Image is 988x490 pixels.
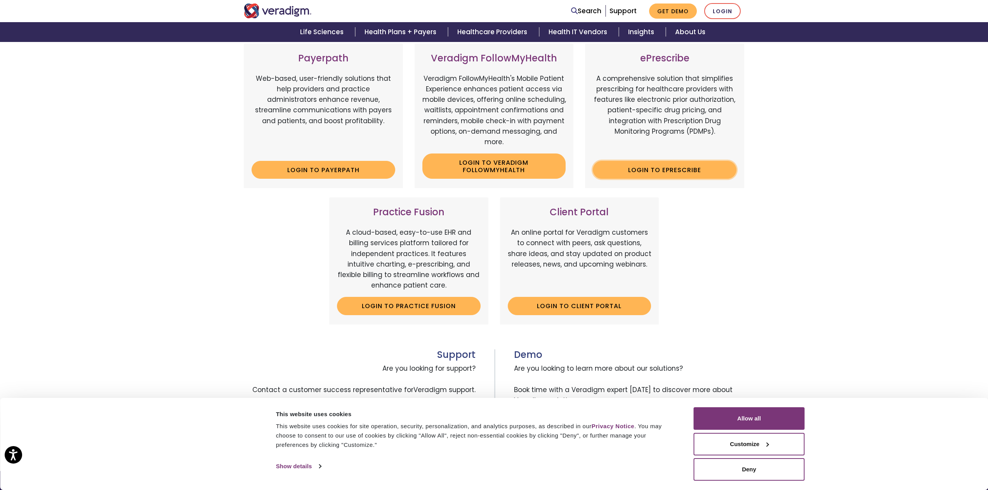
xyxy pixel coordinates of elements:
a: Search [571,6,601,16]
a: Privacy Notice [592,423,634,429]
button: Deny [694,458,805,481]
a: Life Sciences [291,22,355,42]
a: Login to Practice Fusion [337,297,481,315]
h3: Practice Fusion [337,207,481,218]
p: Web-based, user-friendly solutions that help providers and practice administrators enhance revenu... [252,73,395,155]
p: A comprehensive solution that simplifies prescribing for healthcare providers with features like ... [593,73,736,155]
span: Are you looking to learn more about our solutions? Book time with a Veradigm expert [DATE] to dis... [514,360,745,409]
a: Show details [276,460,321,472]
a: Health IT Vendors [539,22,619,42]
a: Support [609,6,637,16]
h3: Demo [514,349,745,361]
div: This website uses cookies for site operation, security, personalization, and analytics purposes, ... [276,422,676,450]
a: Login to Veradigm FollowMyHealth [422,153,566,179]
iframe: Drift Chat Widget [839,434,979,481]
button: Customize [694,433,805,455]
h3: Client Portal [508,207,651,218]
img: Veradigm logo [244,3,312,18]
span: Veradigm support. [413,385,476,394]
a: Health Plans + Payers [355,22,448,42]
h3: Payerpath [252,53,395,64]
button: Allow all [694,407,805,430]
h3: Veradigm FollowMyHealth [422,53,566,64]
div: This website uses cookies [276,410,676,419]
a: Login to Client Portal [508,297,651,315]
a: Login to ePrescribe [593,161,736,179]
a: Login [704,3,741,19]
a: Login to Payerpath [252,161,395,179]
p: A cloud-based, easy-to-use EHR and billing services platform tailored for independent practices. ... [337,227,481,291]
p: An online portal for Veradigm customers to connect with peers, ask questions, share ideas, and st... [508,227,651,291]
a: About Us [666,22,715,42]
a: Healthcare Providers [448,22,539,42]
a: Get Demo [649,3,697,19]
a: Insights [619,22,666,42]
span: Are you looking for support? Contact a customer success representative for [244,360,476,398]
h3: Support [244,349,476,361]
h3: ePrescribe [593,53,736,64]
p: Veradigm FollowMyHealth's Mobile Patient Experience enhances patient access via mobile devices, o... [422,73,566,147]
